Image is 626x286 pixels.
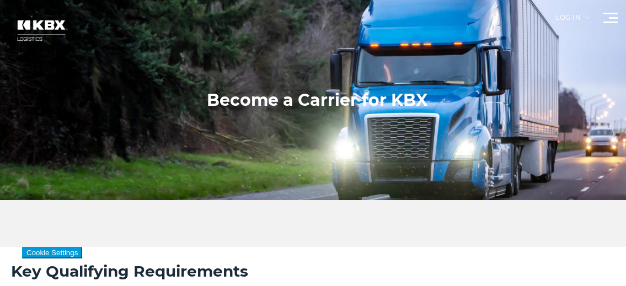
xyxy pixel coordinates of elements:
[207,89,427,111] h1: Become a Carrier for KBX
[22,247,82,258] button: Cookie Settings
[8,11,74,50] img: kbx logo
[11,261,615,282] h2: Key Qualifying Requirements
[585,17,590,19] img: arrow
[555,14,590,29] div: Log in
